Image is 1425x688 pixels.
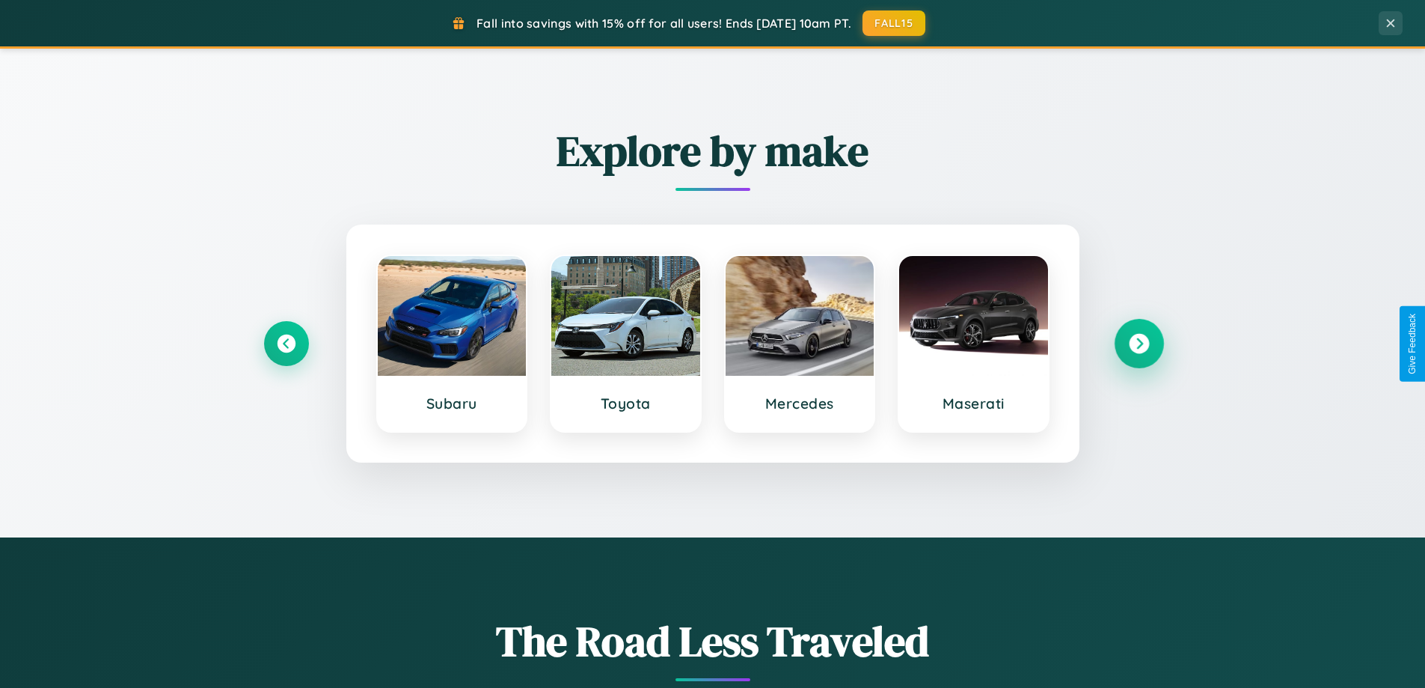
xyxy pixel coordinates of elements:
[741,395,859,413] h3: Mercedes
[914,395,1033,413] h3: Maserati
[1407,314,1418,374] div: Give Feedback
[476,16,851,31] span: Fall into savings with 15% off for all users! Ends [DATE] 10am PT.
[264,612,1162,670] h1: The Road Less Traveled
[862,10,925,36] button: FALL15
[393,395,512,413] h3: Subaru
[566,395,685,413] h3: Toyota
[264,122,1162,180] h2: Explore by make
